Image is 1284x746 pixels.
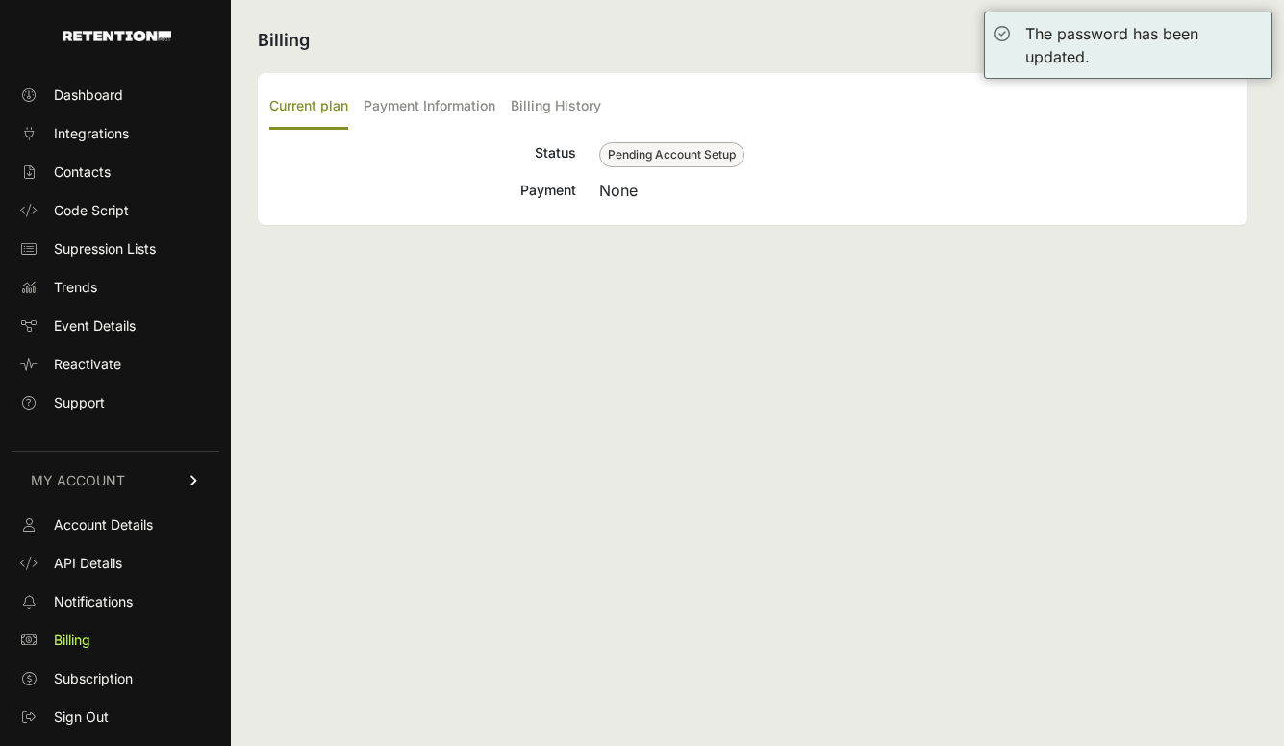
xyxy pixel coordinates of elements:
[54,515,153,535] span: Account Details
[54,708,109,727] span: Sign Out
[12,548,219,579] a: API Details
[12,80,219,111] a: Dashboard
[269,179,576,202] div: Payment
[54,316,136,336] span: Event Details
[54,355,121,374] span: Reactivate
[54,631,90,650] span: Billing
[12,451,219,510] a: MY ACCOUNT
[258,27,1247,54] h2: Billing
[12,510,219,540] a: Account Details
[54,669,133,688] span: Subscription
[12,311,219,341] a: Event Details
[12,118,219,149] a: Integrations
[54,278,97,297] span: Trends
[364,85,495,130] label: Payment Information
[54,162,111,182] span: Contacts
[1025,22,1262,68] div: The password has been updated.
[54,393,105,412] span: Support
[54,554,122,573] span: API Details
[54,124,129,143] span: Integrations
[12,272,219,303] a: Trends
[269,141,576,167] div: Status
[12,349,219,380] a: Reactivate
[12,157,219,187] a: Contacts
[63,31,171,41] img: Retention.com
[54,201,129,220] span: Code Script
[54,86,123,105] span: Dashboard
[12,234,219,264] a: Supression Lists
[12,663,219,694] a: Subscription
[54,592,133,611] span: Notifications
[511,85,601,130] label: Billing History
[12,387,219,418] a: Support
[599,142,744,167] span: Pending Account Setup
[12,195,219,226] a: Code Script
[599,179,1236,202] div: None
[269,85,348,130] label: Current plan
[54,239,156,259] span: Supression Lists
[31,471,125,490] span: MY ACCOUNT
[12,625,219,656] a: Billing
[12,702,219,733] a: Sign Out
[12,586,219,617] a: Notifications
